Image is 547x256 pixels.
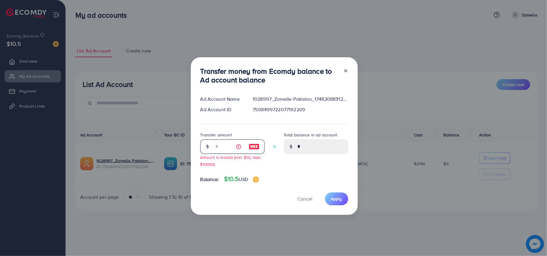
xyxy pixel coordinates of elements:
label: Transfer amount [200,132,232,138]
span: Apply [331,196,342,202]
h3: Transfer money from Ecomdy balance to Ad account balance [200,67,339,84]
img: image [249,143,260,150]
small: Amount is invalid (min: $10, max: $10000) [200,154,262,167]
span: USD [239,176,248,183]
div: 1028997_Zamelle Pakistan_1748208831279 [248,96,353,103]
div: 7508499722077192209 [248,106,353,113]
div: Ad Account Name [196,96,248,103]
span: Cancel [298,195,313,202]
div: Ad Account ID [196,106,248,113]
button: Apply [325,192,348,205]
label: Total balance in ad account [284,132,337,138]
button: Cancel [290,192,320,205]
img: image [253,177,259,183]
span: Balance: [200,176,219,183]
h4: $10.5 [224,175,259,183]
